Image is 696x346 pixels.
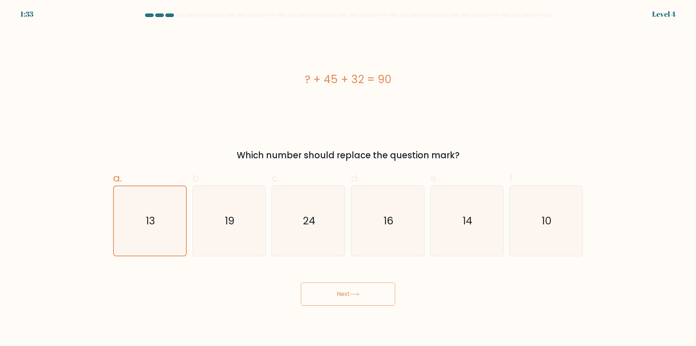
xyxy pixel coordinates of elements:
span: c. [272,171,279,185]
span: a. [113,171,122,185]
div: Which number should replace the question mark? [117,149,579,162]
text: 14 [463,214,472,228]
button: Next [301,282,395,306]
div: ? + 45 + 32 = 90 [113,71,583,87]
div: 1:33 [20,9,33,20]
div: Level 4 [652,9,676,20]
span: f. [509,171,514,185]
span: b. [192,171,201,185]
text: 16 [384,214,393,228]
span: d. [351,171,360,185]
text: 24 [303,214,315,228]
text: 10 [542,214,552,228]
span: e. [430,171,438,185]
text: 13 [146,213,155,228]
text: 19 [225,214,235,228]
